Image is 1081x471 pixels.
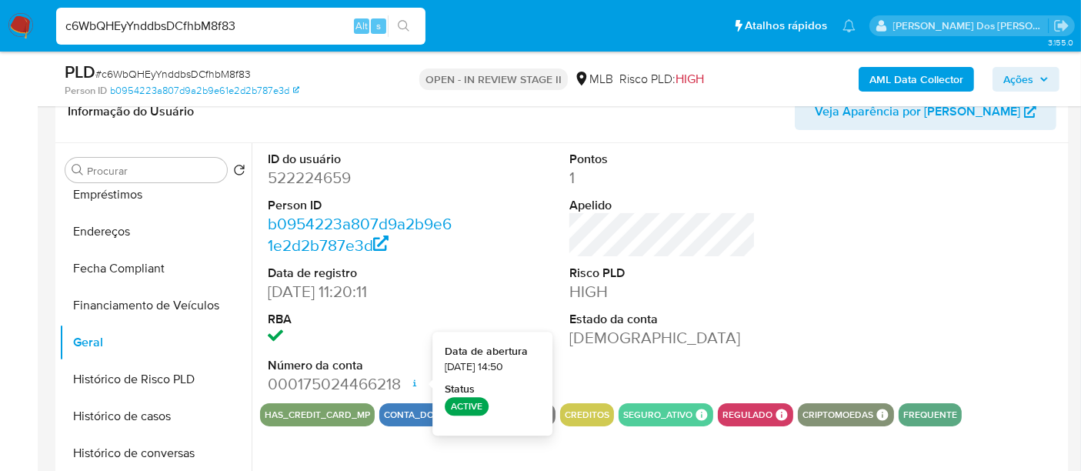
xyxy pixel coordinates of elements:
[569,281,756,302] dd: HIGH
[110,84,299,98] a: b0954223a807d9a2b9e61e2d2b787e3d
[419,68,568,90] p: OPEN - IN REVIEW STAGE II
[676,70,704,88] span: HIGH
[993,67,1059,92] button: Ações
[268,212,452,256] a: b0954223a807d9a2b9e61e2d2b787e3d
[384,412,482,418] button: conta_documental
[59,398,252,435] button: Histórico de casos
[569,265,756,282] dt: Risco PLD
[59,176,252,213] button: Empréstimos
[268,265,454,282] dt: Data de registro
[59,250,252,287] button: Fecha Compliant
[574,71,613,88] div: MLB
[1053,18,1069,34] a: Sair
[1003,67,1033,92] span: Ações
[56,16,425,36] input: Pesquise usuários ou casos...
[869,67,963,92] b: AML Data Collector
[268,311,454,328] dt: RBA
[59,213,252,250] button: Endereços
[815,93,1020,130] span: Veja Aparência por [PERSON_NAME]
[268,167,454,189] dd: 522224659
[65,84,107,98] b: Person ID
[842,19,856,32] a: Notificações
[445,344,528,359] strong: Data de abertura
[268,373,454,395] dd: 000175024466218
[795,93,1056,130] button: Veja Aparência por [PERSON_NAME]
[565,412,609,418] button: creditos
[72,164,84,176] button: Procurar
[893,18,1049,33] p: renato.lopes@mercadopago.com.br
[569,311,756,328] dt: Estado da conta
[65,59,95,84] b: PLD
[722,412,772,418] button: regulado
[355,18,368,33] span: Alt
[59,287,252,324] button: Financiamento de Veículos
[445,359,503,375] span: [DATE] 14:50
[268,357,454,374] dt: Número da conta
[445,397,489,416] p: ACTIVE
[95,66,251,82] span: # c6WbQHEyYnddbsDCfhbM8f83
[1048,36,1073,48] span: 3.155.0
[87,164,221,178] input: Procurar
[68,104,194,119] h1: Informação do Usuário
[59,361,252,398] button: Histórico de Risco PLD
[859,67,974,92] button: AML Data Collector
[268,197,454,214] dt: Person ID
[268,281,454,302] dd: [DATE] 11:20:11
[802,412,873,418] button: criptomoedas
[59,324,252,361] button: Geral
[745,18,827,34] span: Atalhos rápidos
[569,327,756,349] dd: [DEMOGRAPHIC_DATA]
[569,167,756,189] dd: 1
[265,412,370,418] button: has_credit_card_mp
[903,412,957,418] button: frequente
[569,151,756,168] dt: Pontos
[233,164,245,181] button: Retornar ao pedido padrão
[619,71,704,88] span: Risco PLD:
[388,15,419,37] button: search-icon
[376,18,381,33] span: s
[623,412,692,418] button: seguro_ativo
[445,382,475,398] strong: Status
[569,197,756,214] dt: Apelido
[268,151,454,168] dt: ID do usuário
